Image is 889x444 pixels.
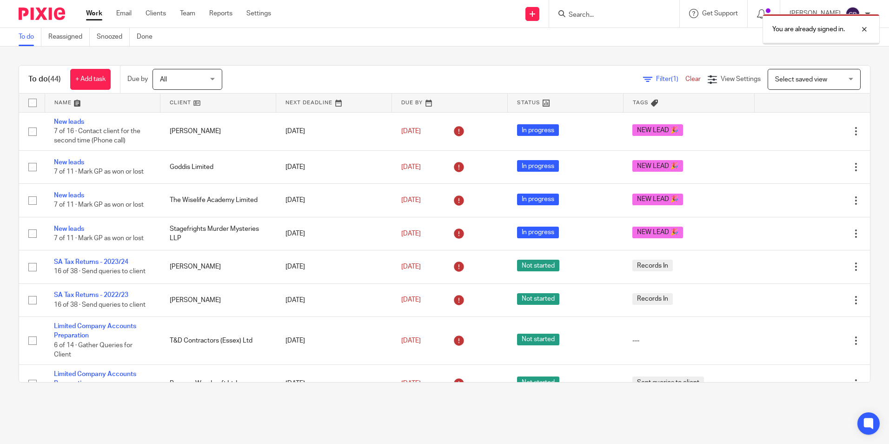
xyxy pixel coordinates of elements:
span: In progress [517,124,559,136]
td: The Wiselife Academy Limited [160,184,276,217]
span: 7 of 11 · Mark GP as won or lost [54,235,144,242]
span: 7 of 11 · Mark GP as won or lost [54,202,144,209]
span: 7 of 16 · Contact client for the second time (Phone call) [54,128,140,144]
td: Stagefrights Murder Mysteries LLP [160,217,276,250]
a: Done [137,28,159,46]
a: New leads [54,192,84,199]
span: (44) [48,75,61,83]
span: Tags [633,100,649,105]
td: [DATE] [276,317,392,365]
span: NEW LEAD 🎉 [632,124,683,136]
span: 16 of 38 · Send queries to client [54,269,146,275]
a: Email [116,9,132,18]
span: All [160,76,167,83]
a: Clients [146,9,166,18]
td: [DATE] [276,217,392,250]
td: Paragon Woodcraft Ltd [160,364,276,403]
span: 7 of 11 · Mark GP as won or lost [54,168,144,175]
span: [DATE] [401,263,421,270]
span: [DATE] [401,164,421,170]
a: Reassigned [48,28,90,46]
span: In progress [517,194,559,205]
a: New leads [54,119,84,125]
span: [DATE] [401,380,421,387]
span: In progress [517,160,559,172]
td: Goddis Limited [160,150,276,183]
td: [DATE] [276,112,392,150]
span: Select saved view [775,76,827,83]
img: Pixie [19,7,65,20]
span: [DATE] [401,230,421,237]
span: Not started [517,260,559,271]
p: You are already signed in. [772,25,845,34]
span: [DATE] [401,128,421,135]
span: Records In [632,293,673,305]
a: New leads [54,226,84,232]
td: [DATE] [276,364,392,403]
a: Snoozed [97,28,130,46]
a: Team [180,9,195,18]
span: Not started [517,293,559,305]
a: Clear [685,76,701,82]
td: T&D Contractors (Essex) Ltd [160,317,276,365]
span: Records In [632,260,673,271]
span: Not started [517,334,559,345]
h1: To do [28,74,61,84]
td: [DATE] [276,184,392,217]
span: (1) [671,76,678,82]
a: SA Tax Returns - 2022/23 [54,292,128,298]
a: Limited Company Accounts Preparation [54,323,136,339]
a: + Add task [70,69,111,90]
div: --- [632,336,745,345]
span: In progress [517,227,559,238]
span: [DATE] [401,297,421,303]
p: Due by [127,74,148,84]
a: SA Tax Returns - 2023/24 [54,259,128,265]
td: [DATE] [276,250,392,283]
td: [DATE] [276,150,392,183]
span: 16 of 38 · Send queries to client [54,302,146,308]
span: Filter [656,76,685,82]
img: svg%3E [845,7,860,21]
span: View Settings [721,76,761,82]
span: [DATE] [401,337,421,344]
td: [PERSON_NAME] [160,112,276,150]
td: [PERSON_NAME] [160,283,276,316]
a: New leads [54,159,84,166]
a: Reports [209,9,232,18]
a: Settings [246,9,271,18]
a: Work [86,9,102,18]
a: To do [19,28,41,46]
span: NEW LEAD 🎉 [632,160,683,172]
span: 6 of 14 · Gather Queries for Client [54,342,133,358]
span: [DATE] [401,197,421,203]
a: Limited Company Accounts Preparation [54,371,136,387]
td: [DATE] [276,283,392,316]
span: NEW LEAD 🎉 [632,227,683,238]
span: NEW LEAD 🎉 [632,194,683,205]
span: Sent queries to client [632,377,704,388]
td: [PERSON_NAME] [160,250,276,283]
span: Not started [517,377,559,388]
